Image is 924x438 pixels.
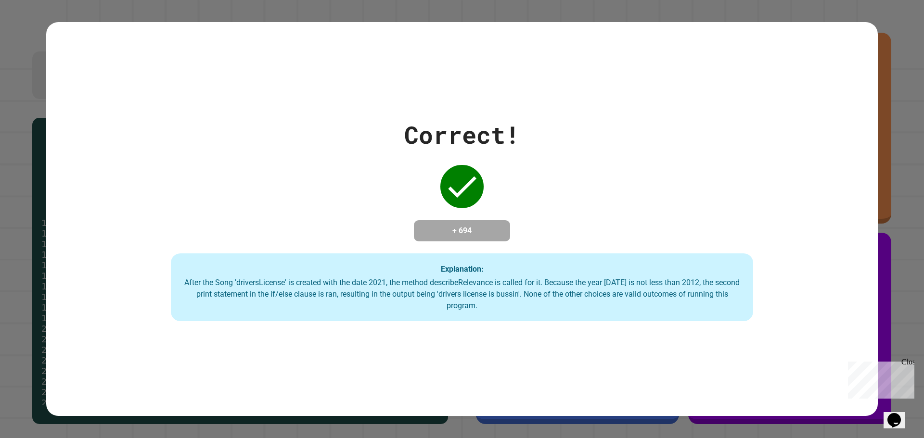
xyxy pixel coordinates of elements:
[423,225,500,237] h4: + 694
[441,264,484,273] strong: Explanation:
[180,277,744,312] div: After the Song 'driversLicense' is created with the date 2021, the method describeRelevance is ca...
[404,117,520,153] div: Correct!
[884,400,914,428] iframe: chat widget
[844,358,914,399] iframe: chat widget
[4,4,66,61] div: Chat with us now!Close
